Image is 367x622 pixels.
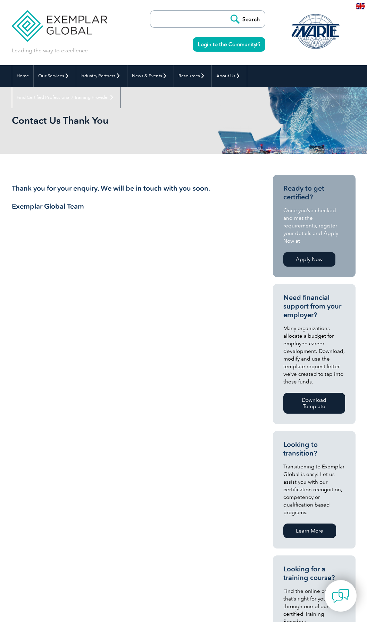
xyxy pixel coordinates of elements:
a: Our Services [34,65,76,87]
p: Leading the way to excellence [12,47,88,54]
img: en [356,3,365,9]
a: Industry Partners [76,65,127,87]
h3: Looking for a training course? [283,565,345,582]
a: Find Certified Professional / Training Provider [12,87,120,108]
h1: Contact Us Thank You [12,114,201,126]
p: Many organizations allocate a budget for employee career development. Download, modify and use th... [283,325,345,386]
a: News & Events [127,65,174,87]
a: Download Template [283,393,345,414]
a: Learn More [283,524,336,538]
a: Apply Now [283,252,335,267]
p: Once you’ve checked and met the requirements, register your details and Apply Now at [283,207,345,245]
h3: Thank you for your enquiry. We will be in touch with you soon. [12,184,252,193]
a: Resources [174,65,211,87]
p: Transitioning to Exemplar Global is easy! Let us assist you with our certification recognition, c... [283,463,345,516]
a: Home [12,65,33,87]
a: Login to the Community [193,37,265,52]
h3: Exemplar Global Team [12,202,252,211]
h3: Looking to transition? [283,440,345,458]
h3: Ready to get certified? [283,184,345,201]
img: open_square.png [256,42,260,46]
img: contact-chat.png [332,587,349,605]
a: About Us [212,65,247,87]
h3: Need financial support from your employer? [283,293,345,319]
input: Search [227,11,265,27]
